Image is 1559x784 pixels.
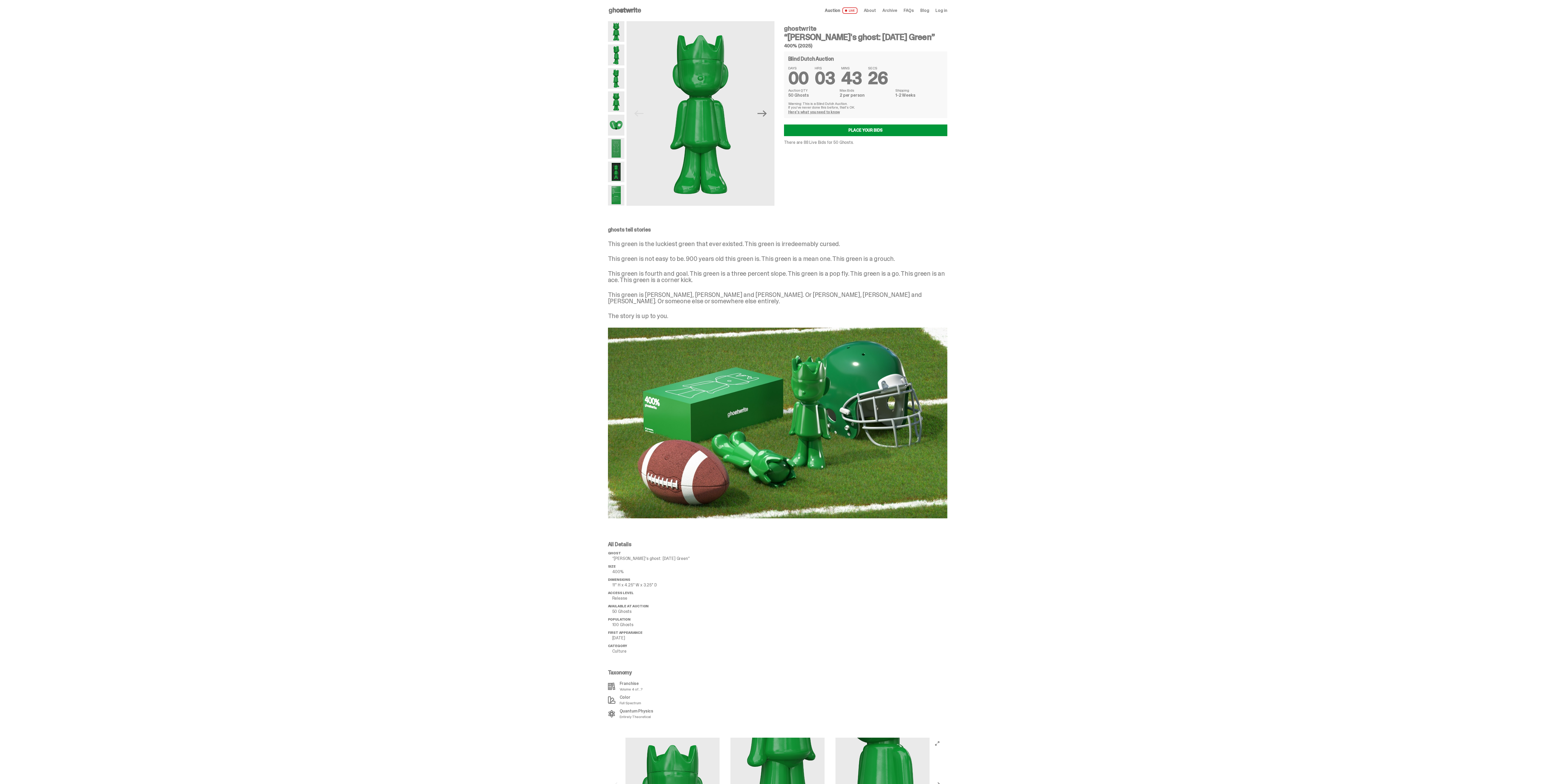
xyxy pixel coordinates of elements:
p: This green is the luckiest green that ever existed. This green is irredeemably cursed. [608,241,947,247]
span: Dimensions [608,577,630,582]
h4: Blind Dutch Auction [788,56,834,61]
p: Taxonomy [608,670,690,675]
span: Access Level [608,591,634,595]
span: MINS [841,66,862,70]
button: Next [756,108,768,119]
h4: ghostwrite [784,25,947,32]
span: Population [608,617,630,622]
span: LIVE [842,7,857,14]
img: Schrodinger_Green_Hero_12.png [608,185,625,206]
a: Archive [882,8,897,13]
a: About [864,8,876,13]
span: Category [608,644,627,648]
a: Log in [935,8,947,13]
img: Schrodinger_Green_Hero_7.png [608,115,625,135]
p: This green is [PERSON_NAME], [PERSON_NAME] and [PERSON_NAME]. Or [PERSON_NAME], [PERSON_NAME] and... [608,292,947,304]
dt: Shipping [895,88,943,92]
span: 03 [815,67,835,89]
p: This green is fourth and goal. This green is a three percent slope. This green is a pop fly. This... [608,270,947,283]
p: Culture [612,649,693,653]
dd: 2 per person [840,93,892,97]
span: HRS [815,66,835,70]
img: Schrodinger_Green_Hero_6.png [608,91,625,112]
p: “[PERSON_NAME]'s ghost: [DATE] Green” [612,556,693,561]
h5: 400% (2025) [784,43,947,48]
img: Schrodinger_Green_Hero_13.png [608,162,625,182]
p: [DATE] [612,636,693,640]
img: ghost story image [608,328,947,518]
span: Auction [825,8,840,13]
a: Here's what you need to know [788,110,840,114]
p: Release [612,596,693,600]
p: ghosts tell stories [608,227,947,232]
p: Color [620,695,641,700]
a: Auction LIVE [825,7,857,14]
img: Schrodinger_Green_Hero_9.png [608,138,625,159]
span: SECS [868,66,888,70]
p: 400% [612,570,693,574]
span: ghost [608,551,621,555]
p: 100 Ghosts [612,623,693,627]
dt: Max Bids [840,88,892,92]
span: DAYS [788,66,809,70]
img: Schrodinger_Green_Hero_3.png [608,68,625,89]
p: Volume 4 of...? [620,687,643,691]
dd: 1-2 Weeks [895,93,943,97]
span: 26 [868,67,888,89]
dt: Auction QTY [788,88,837,92]
img: Schrodinger_Green_Hero_2.png [608,44,625,65]
a: Place your Bids [784,124,947,136]
img: Schrodinger_Green_Hero_1.png [608,21,625,42]
p: This green is not easy to be. 900 years old this green is. This green is a mean one. This green i... [608,256,947,262]
p: Entirely Theoretical [620,715,654,719]
button: View full-screen [934,740,940,747]
a: Blog [920,8,929,13]
p: Quantum Physics [620,709,654,713]
span: First Appearance [608,630,642,635]
h3: “[PERSON_NAME]'s ghost: [DATE] Green” [784,33,947,41]
img: Schrodinger_Green_Hero_1.png [627,21,774,206]
p: Franchise [620,681,643,686]
p: All Details [608,542,693,547]
span: 43 [841,67,862,89]
span: 00 [788,67,809,89]
p: 11" H x 4.25" W x 3.25" D [612,583,693,587]
p: 50 Ghosts [612,609,693,614]
p: Full Spectrum [620,701,641,705]
span: Size [608,564,616,569]
span: Available at Auction [608,604,649,608]
p: The story is up to you. [608,313,947,319]
p: There are 88 Live Bids for 50 Ghosts. [784,140,947,145]
a: FAQs [904,8,914,13]
p: Warning: This is a Blind Dutch Auction. If you’ve never done this before, that’s OK. [788,102,943,109]
dd: 50 Ghosts [788,93,837,97]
